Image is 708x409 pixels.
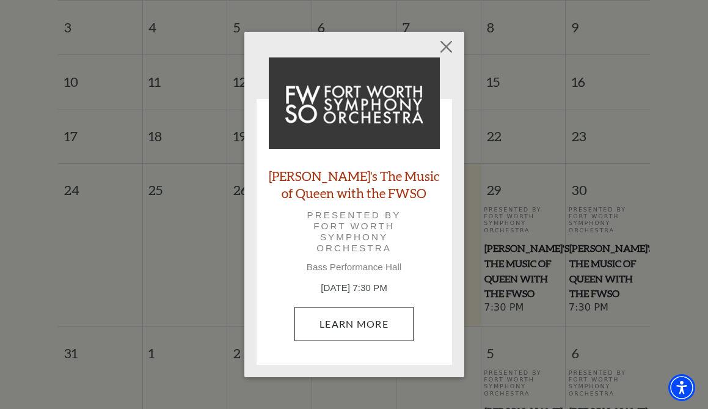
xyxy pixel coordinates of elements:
img: Windborne's The Music of Queen with the FWSO [269,57,440,149]
a: [PERSON_NAME]'s The Music of Queen with the FWSO [269,168,440,201]
a: August 29, 7:30 PM Learn More [294,307,414,341]
p: Bass Performance Hall [269,262,440,273]
p: [DATE] 7:30 PM [269,281,440,295]
p: Presented by Fort Worth Symphony Orchestra [286,210,423,254]
div: Accessibility Menu [668,374,695,401]
button: Close [434,35,458,58]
